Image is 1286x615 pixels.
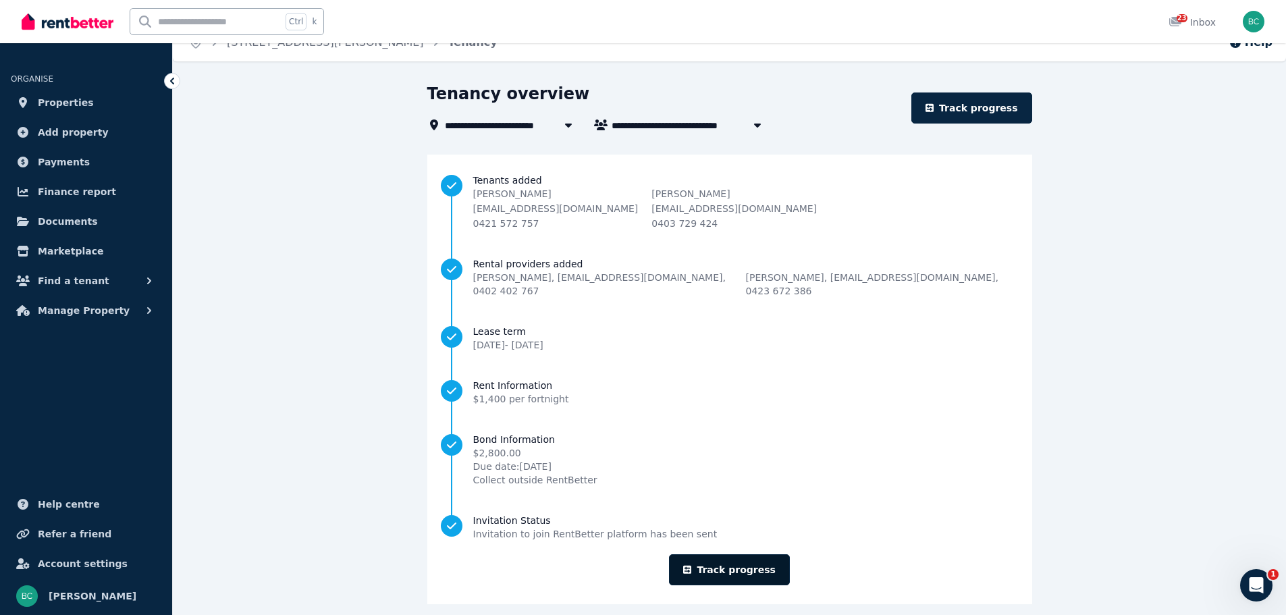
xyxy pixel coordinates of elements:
span: [PERSON_NAME] , [EMAIL_ADDRESS][DOMAIN_NAME] , 0402 402 767 [473,271,746,298]
span: Add property [38,124,109,140]
span: Marketplace [38,243,103,259]
span: Find a tenant [38,273,109,289]
span: Account settings [38,556,128,572]
span: Collect outside RentBetter [473,473,597,487]
span: Due date: [DATE] [473,460,597,473]
a: Rent Information$1,400 per fortnight [441,379,1019,406]
a: Invitation StatusInvitation to join RentBetter platform has been sent [441,514,1019,541]
a: Rental providers added[PERSON_NAME], [EMAIL_ADDRESS][DOMAIN_NAME], 0402 402 767[PERSON_NAME], [EM... [441,257,1019,298]
span: ORGANISE [11,74,53,84]
button: Find a tenant [11,267,161,294]
img: RentBetter [22,11,113,32]
h1: Tenancy overview [427,83,590,105]
p: [PERSON_NAME] [473,187,639,200]
a: Track progress [669,554,790,585]
span: Documents [38,213,98,230]
a: Bond Information$2,800.00Due date:[DATE]Collect outside RentBetter [441,433,1019,487]
img: Brett Cumming [16,585,38,607]
span: 1 [1268,569,1279,580]
div: Inbox [1169,16,1216,29]
img: Brett Cumming [1243,11,1264,32]
a: Help centre [11,491,161,518]
a: Account settings [11,550,161,577]
span: Payments [38,154,90,170]
iframe: Intercom live chat [1240,569,1272,601]
a: Refer a friend [11,520,161,547]
span: 0421 572 757 [473,218,539,229]
a: Payments [11,149,161,176]
p: [EMAIL_ADDRESS][DOMAIN_NAME] [473,202,639,215]
a: Properties [11,89,161,116]
span: Finance report [38,184,116,200]
span: $2,800.00 [473,446,597,460]
span: Invitation to join RentBetter platform has been sent [473,527,718,541]
nav: Progress [441,173,1019,541]
p: [PERSON_NAME] [651,187,817,200]
span: Rent Information [473,379,569,392]
span: $1,400 per fortnight [473,394,569,404]
a: Lease term[DATE]- [DATE] [441,325,1019,352]
span: Help centre [38,496,100,512]
span: Refer a friend [38,526,111,542]
span: [PERSON_NAME] [49,588,136,604]
a: Finance report [11,178,161,205]
span: Bond Information [473,433,597,446]
span: 0403 729 424 [651,218,718,229]
p: [EMAIL_ADDRESS][DOMAIN_NAME] [651,202,817,215]
a: Track progress [911,92,1032,124]
span: k [312,16,317,27]
button: Manage Property [11,297,161,324]
span: Lease term [473,325,543,338]
span: Properties [38,95,94,111]
a: Add property [11,119,161,146]
span: [DATE] - [DATE] [473,340,543,350]
a: Tenants added[PERSON_NAME][EMAIL_ADDRESS][DOMAIN_NAME]0421 572 757[PERSON_NAME][EMAIL_ADDRESS][DO... [441,173,1019,230]
a: Documents [11,208,161,235]
a: Marketplace [11,238,161,265]
span: Rental providers added [473,257,1019,271]
span: Ctrl [286,13,306,30]
span: Invitation Status [473,514,718,527]
span: 23 [1177,14,1187,22]
span: Tenants added [473,173,996,187]
span: Manage Property [38,302,130,319]
span: [PERSON_NAME] , [EMAIL_ADDRESS][DOMAIN_NAME] , 0423 672 386 [746,271,1019,298]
